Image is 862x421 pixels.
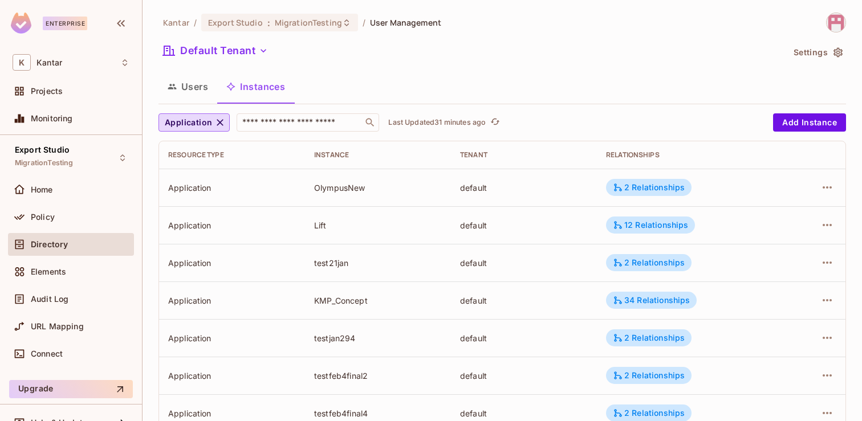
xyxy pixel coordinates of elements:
span: Home [31,185,53,194]
div: test21jan [314,257,442,268]
img: SReyMgAAAABJRU5ErkJggg== [11,13,31,34]
span: Application [165,116,212,130]
div: testjan294 [314,333,442,344]
div: testfeb4final2 [314,370,442,381]
div: 12 Relationships [613,220,688,230]
button: Add Instance [773,113,846,132]
div: Tenant [460,150,588,160]
div: default [460,220,588,231]
div: Instance [314,150,442,160]
div: Application [168,182,296,193]
button: Application [158,113,230,132]
span: Directory [31,240,68,249]
span: the active workspace [163,17,189,28]
div: Application [168,408,296,419]
div: 2 Relationships [613,257,685,268]
button: refresh [488,116,502,129]
div: 2 Relationships [613,182,685,193]
div: 2 Relationships [613,333,685,343]
span: Elements [31,267,66,276]
button: Settings [789,43,846,62]
li: / [194,17,197,28]
div: Relationships [606,150,774,160]
div: Application [168,295,296,306]
div: Application [168,333,296,344]
img: Sahlath [827,13,845,32]
span: Click to refresh data [486,116,502,129]
span: User Management [370,17,441,28]
span: Monitoring [31,114,73,123]
div: Application [168,257,296,268]
div: OlympusNew [314,182,442,193]
button: Instances [217,72,294,101]
div: 2 Relationships [613,408,685,418]
div: Application [168,370,296,381]
span: Projects [31,87,63,96]
div: Application [168,220,296,231]
span: : [267,18,271,27]
span: refresh [490,117,500,128]
div: Resource type [168,150,296,160]
div: 2 Relationships [613,370,685,381]
button: Default Tenant [158,42,273,60]
span: URL Mapping [31,322,84,331]
span: Export Studio [208,17,263,28]
div: KMP_Concept [314,295,442,306]
div: default [460,370,588,381]
span: Workspace: Kantar [36,58,62,67]
div: 34 Relationships [613,295,690,305]
div: Lift [314,220,442,231]
div: default [460,295,588,306]
span: Policy [31,212,55,222]
span: MigrationTesting [15,158,73,167]
span: K [13,54,31,71]
span: Connect [31,349,63,358]
div: Enterprise [43,17,87,30]
div: default [460,408,588,419]
span: Audit Log [31,295,68,304]
div: default [460,182,588,193]
div: testfeb4final4 [314,408,442,419]
span: Export Studio [15,145,70,154]
button: Users [158,72,217,101]
p: Last Updated 31 minutes ago [388,118,486,127]
div: default [460,333,588,344]
button: Upgrade [9,380,133,398]
li: / [363,17,365,28]
div: default [460,257,588,268]
span: MigrationTesting [275,17,342,28]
